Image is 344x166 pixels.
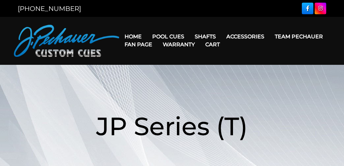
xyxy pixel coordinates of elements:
[18,5,81,13] a: [PHONE_NUMBER]
[158,36,200,53] a: Warranty
[96,111,248,142] span: JP Series (T)
[200,36,225,53] a: Cart
[119,36,158,53] a: Fan Page
[189,28,221,45] a: Shafts
[14,25,119,57] img: Pechauer Custom Cues
[270,28,328,45] a: Team Pechauer
[221,28,270,45] a: Accessories
[147,28,189,45] a: Pool Cues
[119,28,147,45] a: Home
